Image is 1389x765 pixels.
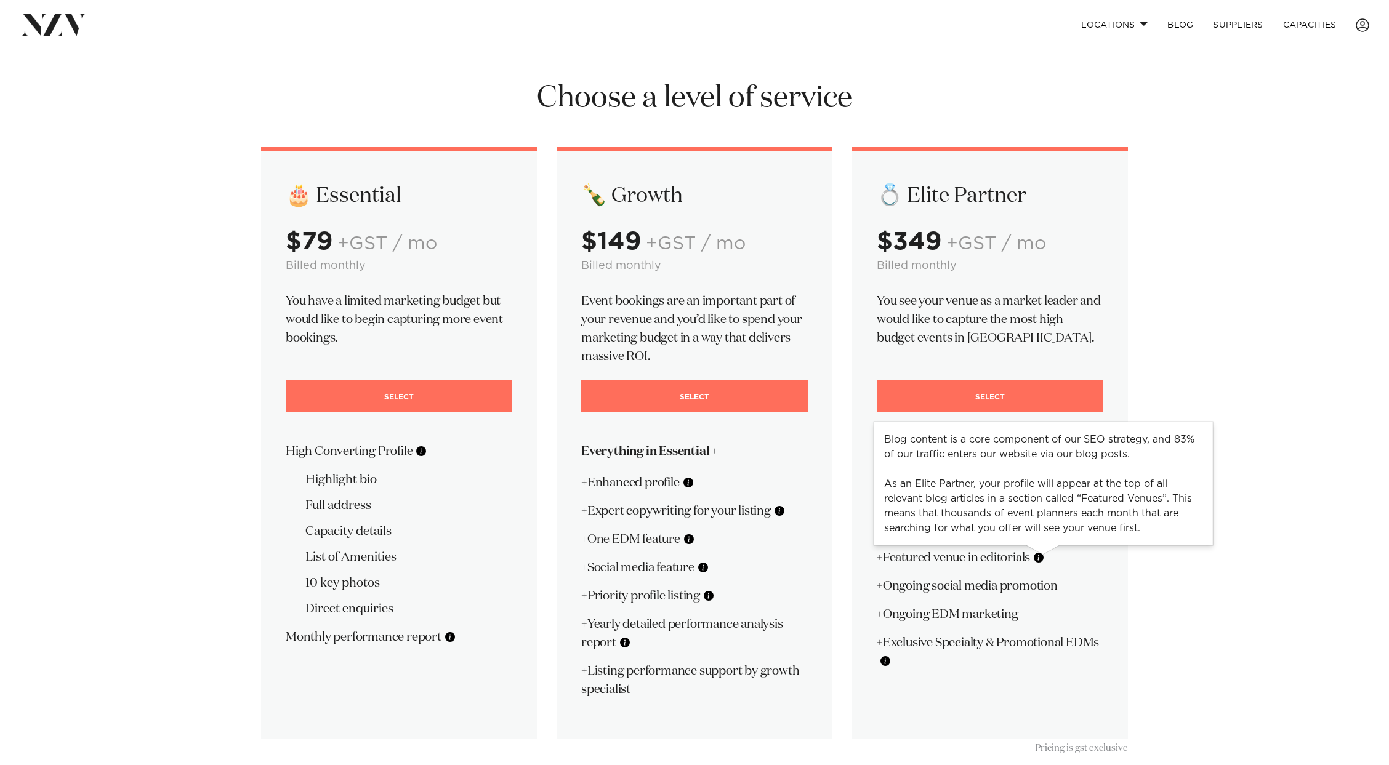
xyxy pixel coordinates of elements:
strong: $79 [286,230,332,254]
h1: Choose a level of service [261,79,1128,118]
li: Highlight bio [305,470,512,489]
li: Direct enquiries [305,599,512,618]
p: +Exclusive Specialty & Promotional EDMs [877,633,1103,670]
p: Event bookings are an important part of your revenue and you’d like to spend your marketing budge... [581,292,808,366]
small: Billed monthly [286,260,366,271]
a: SUPPLIERS [1203,12,1273,38]
p: +Social media feature [581,558,808,577]
p: You have a limited marketing budget but would like to begin capturing more event bookings. [286,292,512,347]
li: Full address [305,496,512,515]
p: +Featured venue in editorials [877,548,1103,567]
h2: 💍 Elite Partner [877,182,1103,209]
p: +Expert copywriting for your listing [581,502,808,520]
p: +Priority profile listing [581,587,808,605]
li: 10 key photos [305,574,512,592]
a: BLOG [1157,12,1203,38]
img: nzv-logo.png [20,14,87,36]
a: Capacities [1273,12,1347,38]
p: +Ongoing EDM marketing [877,605,1103,623]
span: +GST / mo [337,234,437,253]
a: Select [286,380,512,412]
a: Select [877,380,1103,412]
div: Blog content is a core component of our SEO strategy, and 83% of our traffic enters our website v... [874,422,1213,545]
strong: Everything in Essential + [581,445,718,457]
li: Capacity details [305,522,512,540]
p: +Yearly detailed performance analysis report [581,615,808,652]
a: Locations [1071,12,1157,38]
p: +Ongoing social media promotion [877,577,1103,595]
p: +Listing performance support by growth specialist [581,662,808,699]
h2: 🎂 Essential [286,182,512,209]
strong: $149 [581,230,641,254]
small: Billed monthly [877,260,957,271]
span: +GST / mo [646,234,746,253]
li: List of Amenities [305,548,512,566]
small: Pricing is gst exclusive [1035,743,1128,753]
p: You see your venue as a market leader and would like to capture the most high budget events in [G... [877,292,1103,347]
p: Monthly performance report [286,628,512,646]
span: +GST / mo [946,234,1046,253]
p: +Enhanced profile [581,473,808,492]
a: Select [581,380,808,412]
small: Billed monthly [581,260,661,271]
h2: 🍾 Growth [581,182,808,209]
p: High Converting Profile [286,442,512,460]
strong: $349 [877,230,941,254]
